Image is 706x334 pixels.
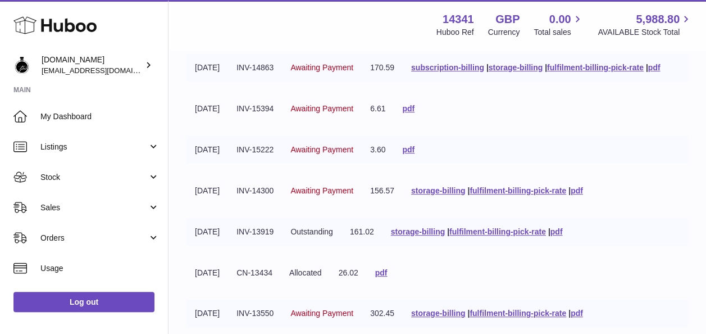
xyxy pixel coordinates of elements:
td: [DATE] [186,177,228,205]
strong: 14341 [443,12,474,27]
a: 0.00 Total sales [534,12,584,38]
span: Listings [40,142,148,152]
span: 0.00 [549,12,571,27]
span: | [548,227,550,236]
span: [EMAIL_ADDRESS][DOMAIN_NAME] [42,66,165,75]
td: [DATE] [186,218,228,246]
td: 26.02 [330,259,367,287]
td: INV-15394 [228,95,282,123]
a: fulfilment-billing-pick-rate [547,63,644,72]
a: pdf [402,104,415,113]
img: internalAdmin-14341@internal.huboo.com [13,57,30,74]
span: AVAILABLE Stock Total [598,27,693,38]
span: | [467,186,470,195]
span: | [467,309,470,318]
a: fulfilment-billing-pick-rate [470,186,566,195]
a: storage-billing [391,227,445,236]
td: 161.02 [341,218,382,246]
td: INV-14300 [228,177,282,205]
span: Awaiting Payment [290,104,353,113]
td: [DATE] [186,95,228,123]
span: | [486,63,489,72]
td: [DATE] [186,136,228,164]
a: Log out [13,292,154,312]
a: pdf [375,268,388,277]
td: INV-13550 [228,300,282,327]
span: | [545,63,547,72]
td: [DATE] [186,259,228,287]
span: Sales [40,202,148,213]
a: pdf [571,186,583,195]
span: | [447,227,449,236]
span: Awaiting Payment [290,145,353,154]
div: Currency [488,27,520,38]
div: [DOMAIN_NAME] [42,55,143,76]
span: | [646,63,648,72]
td: INV-15222 [228,136,282,164]
span: 5,988.80 [636,12,680,27]
td: 156.57 [362,177,403,205]
td: [DATE] [186,300,228,327]
a: pdf [571,309,583,318]
a: 5,988.80 AVAILABLE Stock Total [598,12,693,38]
a: storage-billing [489,63,543,72]
td: CN-13434 [228,259,281,287]
div: Huboo Ref [436,27,474,38]
a: storage-billing [411,186,465,195]
td: 170.59 [362,54,403,82]
span: Outstanding [290,227,333,236]
span: Allocated [289,268,322,277]
a: pdf [402,145,415,154]
a: pdf [550,227,563,236]
span: Awaiting Payment [290,63,353,72]
td: 3.60 [362,136,394,164]
span: Awaiting Payment [290,309,353,318]
a: fulfilment-billing-pick-rate [470,309,566,318]
strong: GBP [495,12,520,27]
span: | [568,186,571,195]
span: Usage [40,263,160,274]
span: | [568,309,571,318]
a: storage-billing [411,309,465,318]
span: Orders [40,233,148,243]
a: subscription-billing [411,63,484,72]
span: My Dashboard [40,111,160,122]
td: [DATE] [186,54,228,82]
span: Awaiting Payment [290,186,353,195]
td: INV-13919 [228,218,282,246]
a: pdf [648,63,661,72]
td: 6.61 [362,95,394,123]
td: 302.45 [362,300,403,327]
span: Total sales [534,27,584,38]
span: Stock [40,172,148,183]
td: INV-14863 [228,54,282,82]
a: fulfilment-billing-pick-rate [449,227,546,236]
